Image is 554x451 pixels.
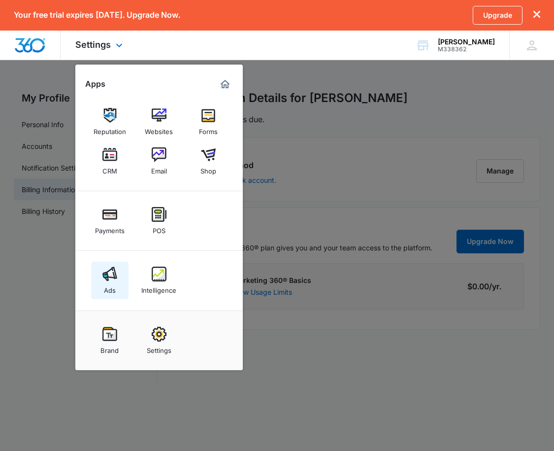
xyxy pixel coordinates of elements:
[199,123,218,136] div: Forms
[100,342,119,354] div: Brand
[75,39,111,50] span: Settings
[147,342,171,354] div: Settings
[140,142,178,180] a: Email
[61,31,140,60] div: Settings
[140,322,178,359] a: Settings
[190,103,227,140] a: Forms
[91,262,129,299] a: Ads
[141,281,176,294] div: Intelligence
[153,222,165,235] div: POS
[102,162,117,175] div: CRM
[104,281,116,294] div: Ads
[438,46,495,53] div: account id
[91,142,129,180] a: CRM
[533,10,540,20] button: dismiss this dialog
[95,222,125,235] div: Payments
[94,123,126,136] div: Reputation
[91,322,129,359] a: Brand
[85,79,105,89] h2: Apps
[140,202,178,240] a: POS
[438,38,495,46] div: account name
[200,162,216,175] div: Shop
[473,6,522,25] a: Upgrade
[140,262,178,299] a: Intelligence
[190,142,227,180] a: Shop
[14,10,180,20] p: Your free trial expires [DATE]. Upgrade Now.
[91,103,129,140] a: Reputation
[140,103,178,140] a: Websites
[91,202,129,240] a: Payments
[145,123,173,136] div: Websites
[217,76,233,92] a: Marketing 360® Dashboard
[151,162,167,175] div: Email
